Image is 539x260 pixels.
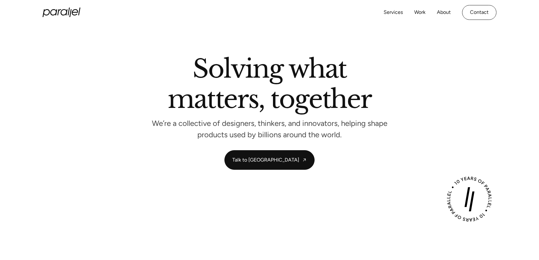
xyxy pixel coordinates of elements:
a: Work [414,8,426,17]
a: Contact [462,5,496,20]
p: We’re a collective of designers, thinkers, and innovators, helping shape products used by billion... [151,121,388,138]
h2: Solving what matters, together [168,56,371,114]
a: Services [384,8,403,17]
a: home [43,8,80,17]
a: About [437,8,451,17]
